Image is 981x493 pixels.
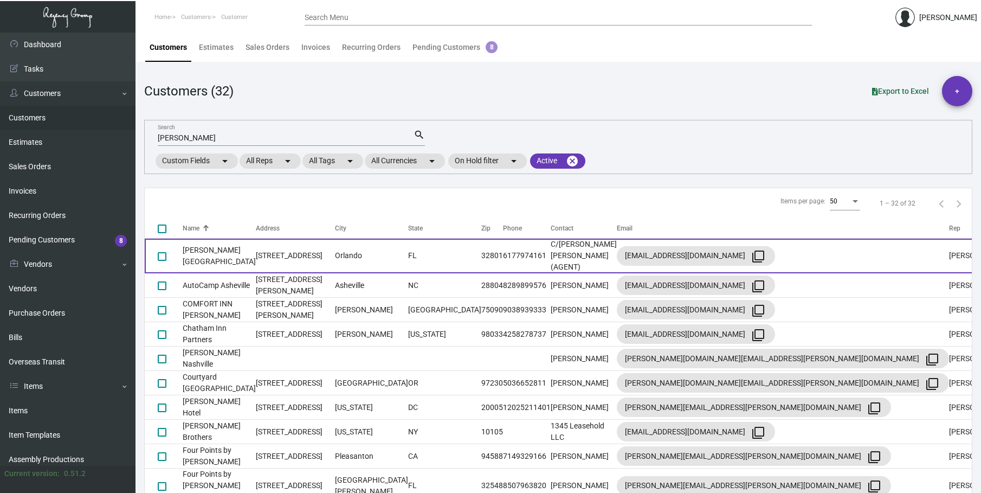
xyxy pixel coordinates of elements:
div: Zip [481,223,503,233]
td: Chatham Inn Partners [183,322,256,347]
div: Contact [551,223,617,233]
td: [STREET_ADDRESS] [256,444,335,469]
div: State [408,223,423,233]
td: COMFORT INN [PERSON_NAME] [183,298,256,322]
span: Home [154,14,171,21]
div: Customers (32) [144,81,234,101]
mat-icon: filter_none [752,280,765,293]
div: 1 – 32 of 32 [880,199,915,208]
span: Export to Excel [872,87,929,95]
div: Contact [551,223,573,233]
td: FL [408,239,481,273]
mat-icon: filter_none [752,329,765,342]
th: Email [617,219,949,239]
td: NC [408,273,481,298]
mat-icon: search [414,129,425,142]
td: [GEOGRAPHIC_DATA] [335,371,408,395]
mat-icon: filter_none [868,451,881,464]
mat-icon: filter_none [868,402,881,415]
td: [PERSON_NAME] [551,273,617,298]
div: City [335,223,346,233]
td: 20005 [481,395,503,420]
img: admin@bootstrapmaster.com [895,8,915,27]
mat-icon: arrow_drop_down [507,155,520,168]
div: [EMAIL_ADDRESS][DOMAIN_NAME] [625,301,767,318]
td: [US_STATE] [335,420,408,444]
td: [PERSON_NAME] Brothers [183,420,256,444]
div: Recurring Orders [342,42,401,53]
mat-icon: filter_none [752,426,765,439]
button: Next page [950,195,967,212]
td: [US_STATE] [335,395,408,420]
td: 7149329166 [503,444,551,469]
td: 32801 [481,239,503,273]
div: Pending Customers [412,42,498,53]
td: 6177974161 [503,239,551,273]
mat-icon: filter_none [926,353,939,366]
div: Phone [503,223,522,233]
div: Name [183,223,199,233]
td: [STREET_ADDRESS][PERSON_NAME] [256,273,335,298]
td: [GEOGRAPHIC_DATA] [408,298,481,322]
span: Customer [221,14,248,21]
td: 12025211401 [503,395,551,420]
td: [PERSON_NAME] [335,298,408,322]
mat-chip: On Hold filter [448,153,527,169]
td: [PERSON_NAME] Hotel [183,395,256,420]
td: 94588 [481,444,503,469]
div: [PERSON_NAME][EMAIL_ADDRESS][PERSON_NAME][DOMAIN_NAME] [625,447,883,465]
td: 98033 [481,322,503,347]
button: + [942,76,972,106]
mat-icon: arrow_drop_down [425,155,438,168]
td: [US_STATE] [408,322,481,347]
mat-chip: All Currencies [365,153,445,169]
mat-chip: All Tags [302,153,363,169]
div: Name [183,223,256,233]
td: [PERSON_NAME] [551,371,617,395]
div: [EMAIL_ADDRESS][DOMAIN_NAME] [625,247,767,265]
td: Courtyard [GEOGRAPHIC_DATA] [183,371,256,395]
td: [STREET_ADDRESS] [256,322,335,347]
td: [PERSON_NAME] [551,444,617,469]
div: Phone [503,223,551,233]
td: 28804 [481,273,503,298]
mat-icon: filter_none [752,250,765,263]
mat-icon: filter_none [868,480,881,493]
div: [PERSON_NAME][EMAIL_ADDRESS][PERSON_NAME][DOMAIN_NAME] [625,399,883,416]
td: Orlando [335,239,408,273]
td: [STREET_ADDRESS] [256,395,335,420]
td: [STREET_ADDRESS] [256,239,335,273]
mat-icon: filter_none [752,304,765,317]
div: State [408,223,481,233]
td: [PERSON_NAME] Nashville [183,347,256,371]
td: 9038939333 [503,298,551,322]
div: [PERSON_NAME][DOMAIN_NAME][EMAIL_ADDRESS][PERSON_NAME][DOMAIN_NAME] [625,374,941,392]
button: Export to Excel [863,81,938,101]
td: [PERSON_NAME] [551,322,617,347]
td: 5036652811 [503,371,551,395]
td: NY [408,420,481,444]
td: 8289899576 [503,273,551,298]
td: OR [408,371,481,395]
mat-icon: arrow_drop_down [218,155,231,168]
td: [STREET_ADDRESS] [256,371,335,395]
div: Items per page: [780,196,825,206]
div: Sales Orders [246,42,289,53]
td: 4258278737 [503,322,551,347]
mat-icon: arrow_drop_down [281,155,294,168]
mat-icon: arrow_drop_down [344,155,357,168]
td: [PERSON_NAME] [551,347,617,371]
td: 1345 Leasehold LLC [551,420,617,444]
td: Asheville [335,273,408,298]
span: 50 [830,197,837,205]
div: City [335,223,408,233]
div: [PERSON_NAME] [919,12,977,23]
div: [PERSON_NAME][DOMAIN_NAME][EMAIL_ADDRESS][PERSON_NAME][DOMAIN_NAME] [625,350,941,367]
td: Pleasanton [335,444,408,469]
div: Rep [949,223,960,233]
mat-chip: Custom Fields [156,153,238,169]
div: 0.51.2 [64,468,86,479]
td: [PERSON_NAME] [551,298,617,322]
td: Four Points by [PERSON_NAME] [183,444,256,469]
mat-select: Items per page: [830,198,860,206]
